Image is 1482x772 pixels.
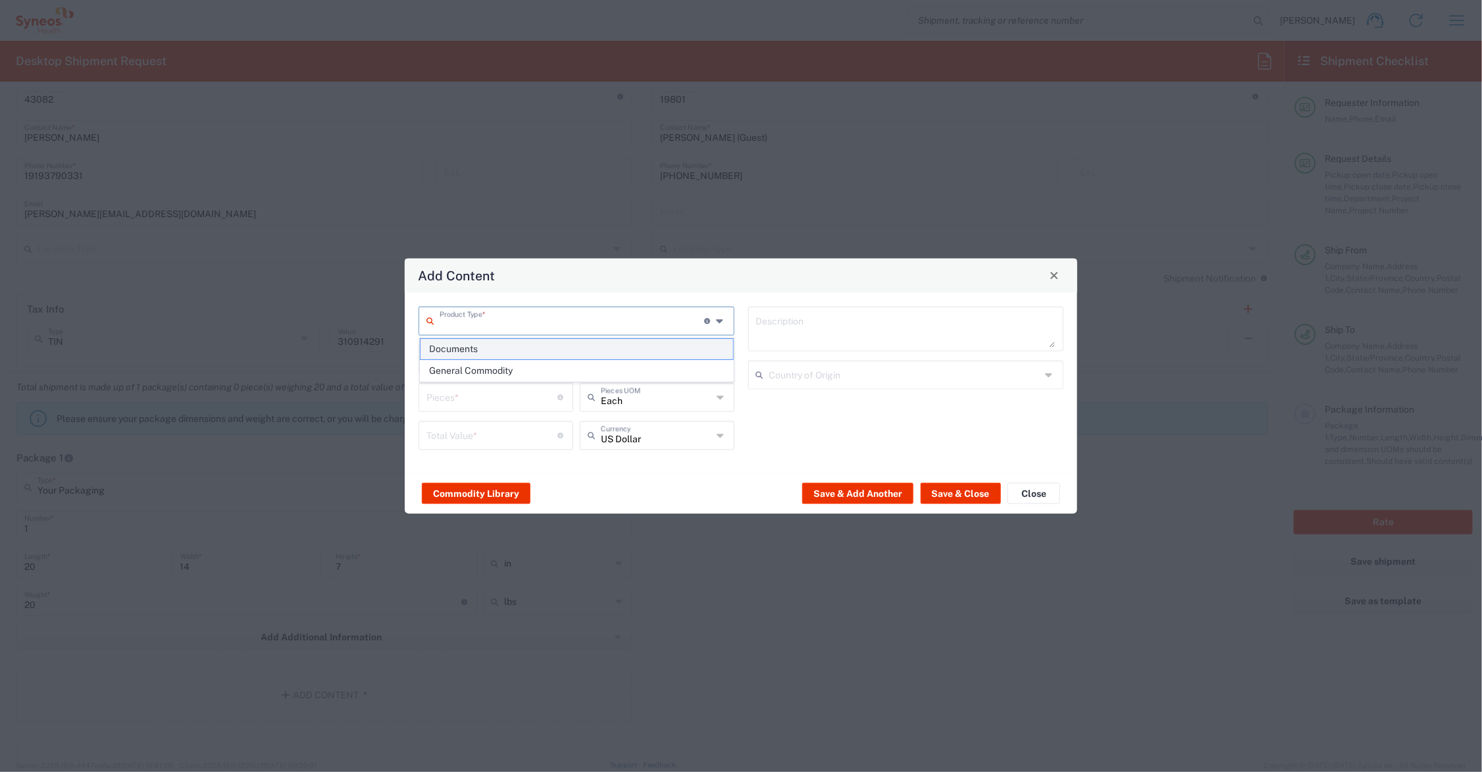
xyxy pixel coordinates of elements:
[419,266,496,285] h4: Add Content
[422,483,530,504] button: Commodity Library
[421,339,733,359] span: Documents
[802,483,913,504] button: Save & Add Another
[421,361,733,381] span: General Commodity
[921,483,1001,504] button: Save & Close
[1045,266,1063,284] button: Close
[1008,483,1060,504] button: Close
